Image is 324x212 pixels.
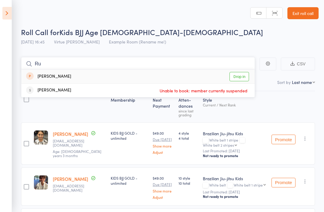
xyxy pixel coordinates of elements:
[34,175,48,190] img: image1757313977.png
[26,73,71,80] div: [PERSON_NAME]
[150,94,176,120] div: Next Payment
[111,130,148,141] div: KIDS BJJ GOLD - unlimited
[178,109,198,117] div: since last grading
[234,183,263,187] div: White belt 1 stripe
[178,181,198,186] span: 10 total
[59,27,263,37] span: Kids BJJ Age [DEMOGRAPHIC_DATA]-[DEMOGRAPHIC_DATA]
[203,183,266,188] div: White belt
[200,94,269,120] div: Style
[108,94,150,120] div: Membership
[277,79,291,85] label: Sort by
[292,79,312,85] div: Last name
[53,149,101,158] span: Age: [DEMOGRAPHIC_DATA] years 3 months
[178,175,198,181] span: 10 style
[271,178,295,187] button: Promote
[153,189,174,193] a: Show more
[176,94,200,120] div: Atten­dances
[53,184,92,193] small: mail.natalie.kent@gmail.com
[21,27,59,37] span: Roll Call for
[21,57,255,71] input: Search by name
[153,150,174,154] a: Adjust
[153,144,174,148] a: Show more
[203,103,266,107] div: Current / Next Rank
[229,72,249,81] a: Drop in
[153,175,174,199] div: $49.00
[203,175,266,181] div: Brazilian Jiu-jitsu Kids
[158,86,249,95] span: Unable to book: member currently suspended
[271,135,295,144] button: Promote
[153,130,174,154] div: $49.00
[53,176,88,182] a: [PERSON_NAME]
[203,138,266,147] div: White belt 1 stripe
[53,131,88,137] a: [PERSON_NAME]
[153,195,174,199] a: Adjust
[203,143,234,147] div: White belt 2 stripes
[203,194,266,199] div: Not ready to promote
[178,130,198,136] span: 4 style
[281,58,315,70] button: CSV
[111,175,148,186] div: KIDS BJJ GOLD - unlimited
[203,149,266,153] small: Last Promoted: [DATE]
[54,39,100,45] span: Virtue [PERSON_NAME]
[153,137,174,142] small: Due [DATE]
[153,182,174,187] small: Due [DATE]
[53,139,92,148] small: Fazzari_michael@hotmail.com
[203,153,266,158] div: Not ready to promote
[26,87,71,94] div: [PERSON_NAME]
[21,39,45,45] span: [DATE] 16:45
[287,7,319,19] a: Exit roll call
[34,130,48,145] img: image1755674756.png
[203,190,266,194] small: Last Promoted: [DATE]
[178,136,198,141] span: 4 total
[203,130,266,136] div: Brazilian Jiu-jitsu Kids
[109,39,166,45] span: Example Room (Rename me!)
